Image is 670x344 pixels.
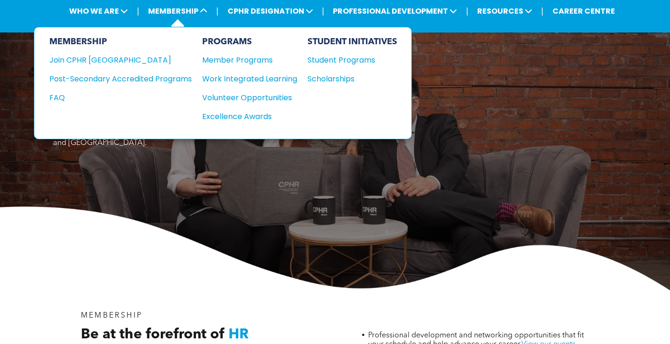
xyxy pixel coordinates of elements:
span: Be at the forefront of [81,328,225,342]
div: PROGRAMS [202,37,297,47]
li: | [137,1,139,21]
div: Excellence Awards [202,111,288,122]
li: | [216,1,219,21]
span: WHO WE ARE [66,2,131,20]
span: PROFESSIONAL DEVELOPMENT [330,2,460,20]
div: Scholarships [307,73,388,85]
div: Work Integrated Learning [202,73,288,85]
div: FAQ [49,92,178,104]
a: Volunteer Opportunities [202,92,297,104]
div: MEMBERSHIP [49,37,192,47]
a: Post-Secondary Accredited Programs [49,73,192,85]
div: Member Programs [202,54,288,66]
a: CAREER CENTRE [550,2,618,20]
div: Volunteer Opportunities [202,92,288,104]
a: FAQ [49,92,192,104]
a: Member Programs [202,54,297,66]
li: | [322,1,324,21]
span: HR [229,328,249,342]
div: Join CPHR [GEOGRAPHIC_DATA] [49,54,178,66]
span: RESOURCES [474,2,535,20]
div: Post-Secondary Accredited Programs [49,73,178,85]
a: Student Programs [307,54,397,66]
a: Excellence Awards [202,111,297,122]
a: Scholarships [307,73,397,85]
li: | [541,1,544,21]
span: MEMBERSHIP [81,312,142,320]
div: STUDENT INITIATIVES [307,37,397,47]
div: Student Programs [307,54,388,66]
a: Join CPHR [GEOGRAPHIC_DATA] [49,54,192,66]
a: Work Integrated Learning [202,73,297,85]
span: MEMBERSHIP [145,2,210,20]
span: CPHR DESIGNATION [225,2,316,20]
li: | [466,1,468,21]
